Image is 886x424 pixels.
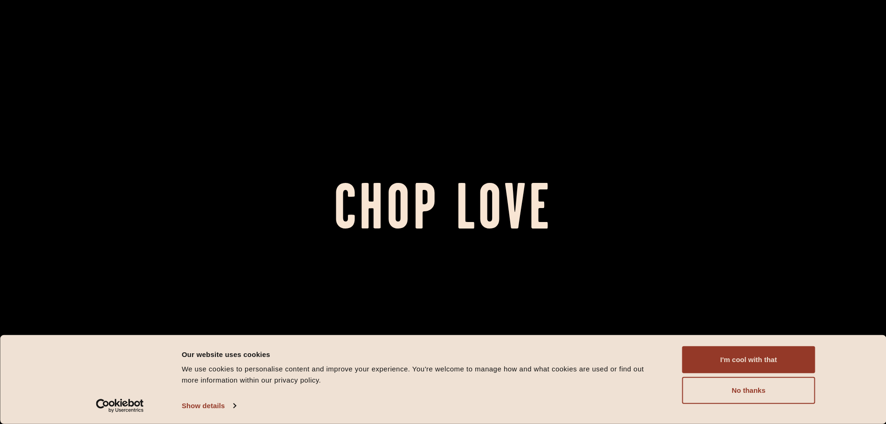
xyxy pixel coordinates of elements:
[182,349,661,360] div: Our website uses cookies
[79,399,160,413] a: Usercentrics Cookiebot - opens in a new window
[682,346,815,373] button: I'm cool with that
[182,363,661,386] div: We use cookies to personalise content and improve your experience. You're welcome to manage how a...
[182,399,236,413] a: Show details
[682,377,815,404] button: No thanks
